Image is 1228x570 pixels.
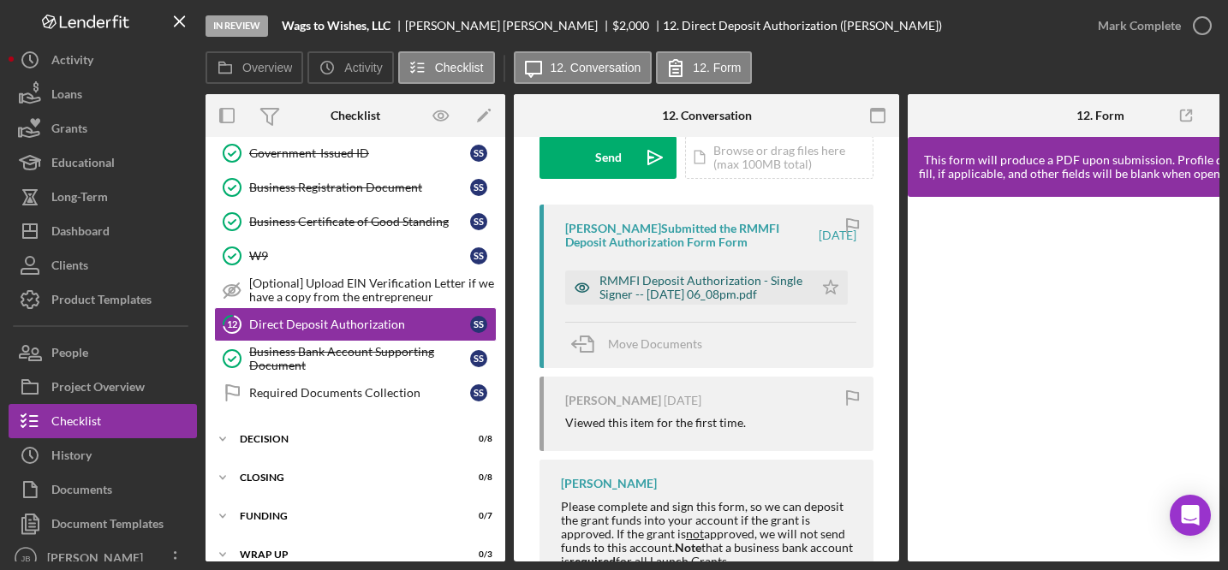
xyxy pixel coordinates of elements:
[565,270,848,305] button: RMMFI Deposit Authorization - Single Signer -- [DATE] 06_08pm.pdf
[608,336,702,351] span: Move Documents
[514,51,653,84] button: 12. Conversation
[561,477,657,490] div: [PERSON_NAME]
[1081,9,1219,43] button: Mark Complete
[462,511,492,521] div: 0 / 7
[227,318,237,330] tspan: 12
[462,472,492,483] div: 0 / 8
[9,370,197,404] button: Project Overview
[612,18,649,33] span: $2,000
[249,318,470,331] div: Direct Deposit Authorization
[675,540,701,555] strong: Note
[51,335,88,374] div: People
[462,434,492,444] div: 0 / 8
[686,526,704,541] span: not
[249,215,470,229] div: Business Certificate of Good Standing
[214,376,497,410] a: Required Documents CollectionSS
[595,136,622,179] div: Send
[331,109,380,122] div: Checklist
[214,136,497,170] a: Government-Issued IDSS
[693,61,741,74] label: 12. Form
[656,51,752,84] button: 12. Form
[1076,109,1124,122] div: 12. Form
[565,416,746,430] div: Viewed this item for the first time.
[565,222,816,249] div: [PERSON_NAME] Submitted the RMMFI Deposit Authorization Form Form
[9,472,197,507] button: Documents
[561,500,856,568] div: Please complete and sign this form, so we can deposit the grant funds into your account if the gr...
[249,276,496,304] div: [Optional] Upload EIN Verification Letter if we have a copy from the entrepreneur
[249,146,470,160] div: Government-Issued ID
[214,341,497,376] a: Business Bank Account Supporting DocumentSS
[662,109,752,122] div: 12. Conversation
[470,145,487,162] div: S S
[663,19,942,33] div: 12. Direct Deposit Authorization ([PERSON_NAME])
[206,51,303,84] button: Overview
[344,61,382,74] label: Activity
[249,181,470,194] div: Business Registration Document
[565,323,719,365] button: Move Documents
[51,438,92,477] div: History
[51,507,164,545] div: Document Templates
[249,345,470,372] div: Business Bank Account Supporting Document
[9,335,197,370] button: People
[569,554,616,568] span: required
[470,179,487,196] div: S S
[282,19,390,33] b: Wags to Wishes, LLC
[1170,495,1211,536] div: Open Intercom Messenger
[240,549,450,560] div: Wrap Up
[1098,9,1181,43] div: Mark Complete
[9,507,197,541] button: Document Templates
[214,170,497,205] a: Business Registration DocumentSS
[51,404,101,442] div: Checklist
[470,247,487,264] div: S S
[470,384,487,401] div: S S
[470,213,487,230] div: S S
[214,239,497,273] a: W9SS
[214,307,497,341] a: 12Direct Deposit AuthorizationSS
[565,394,661,407] div: [PERSON_NAME]
[51,472,112,511] div: Documents
[21,554,30,563] text: JB
[398,51,495,84] button: Checklist
[405,19,612,33] div: [PERSON_NAME] [PERSON_NAME]
[551,61,641,74] label: 12. Conversation
[240,511,450,521] div: Funding
[539,136,677,179] button: Send
[206,15,268,37] div: In Review
[214,205,497,239] a: Business Certificate of Good StandingSS
[9,404,197,438] button: Checklist
[599,274,805,301] div: RMMFI Deposit Authorization - Single Signer -- [DATE] 06_08pm.pdf
[249,249,470,263] div: W9
[240,472,450,483] div: Closing
[214,273,497,307] a: [Optional] Upload EIN Verification Letter if we have a copy from the entrepreneur
[249,386,470,400] div: Required Documents Collection
[9,438,197,472] a: History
